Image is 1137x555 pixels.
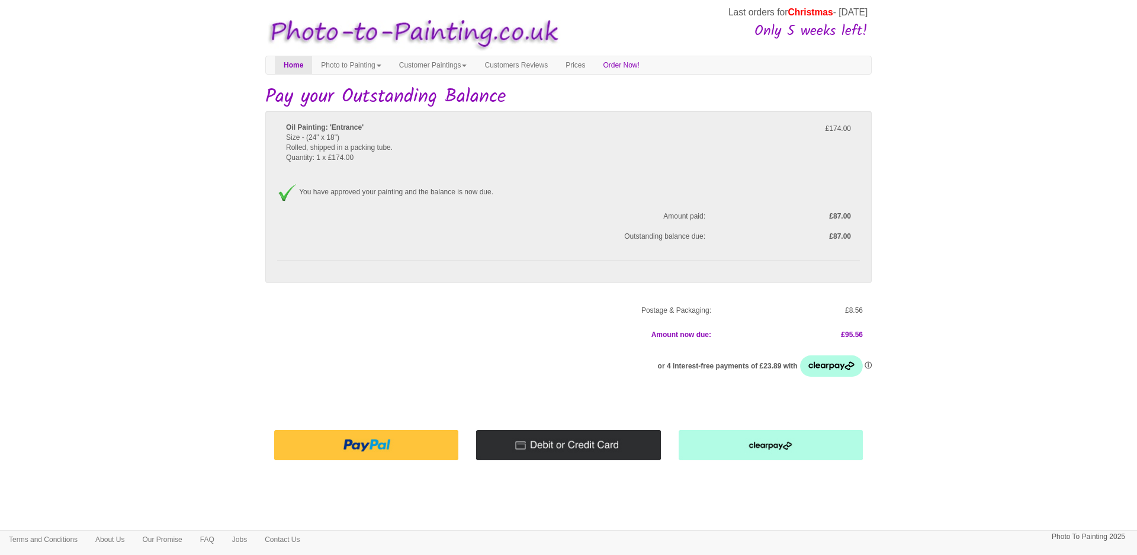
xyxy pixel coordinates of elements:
p: Postage & Packaging: [274,304,711,317]
a: Photo to Painting [312,56,390,74]
span: Amount paid: Outstanding balance due: [277,211,714,242]
img: Approved [277,184,297,201]
a: FAQ [191,531,223,548]
img: Pay with PayPal [274,430,458,460]
a: Order Now! [595,56,648,74]
label: £87.00 £87.00 [714,211,860,242]
img: Pay with Credit/Debit card [476,430,660,460]
p: £174.00 [723,123,851,135]
span: You have approved your painting and the balance is now due. [299,188,493,196]
p: £8.56 [729,304,863,317]
a: Our Promise [133,531,191,548]
p: Amount now due: [274,329,711,341]
h1: Pay your Outstanding Balance [265,86,872,107]
span: Christmas [788,7,833,17]
span: or 4 interest-free payments of £23.89 with [658,362,799,370]
p: £95.56 [729,329,863,341]
a: Information - Opens a dialog [865,362,872,370]
h3: Only 5 weeks left! [564,24,868,39]
img: Pay with clearpay [679,430,863,460]
div: Size - (24" x 18") Rolled, shipped in a packing tube. Quantity: 1 x £174.00 [277,123,714,174]
a: About Us [86,531,133,548]
a: Jobs [223,531,256,548]
b: Oil Painting: 'Entrance' [286,123,364,131]
a: Home [275,56,312,74]
a: Customers Reviews [476,56,557,74]
a: Prices [557,56,594,74]
a: Customer Paintings [390,56,476,74]
span: Last orders for - [DATE] [728,7,868,17]
img: Photo to Painting [259,11,563,56]
p: Photo To Painting 2025 [1052,531,1125,543]
a: Contact Us [256,531,309,548]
